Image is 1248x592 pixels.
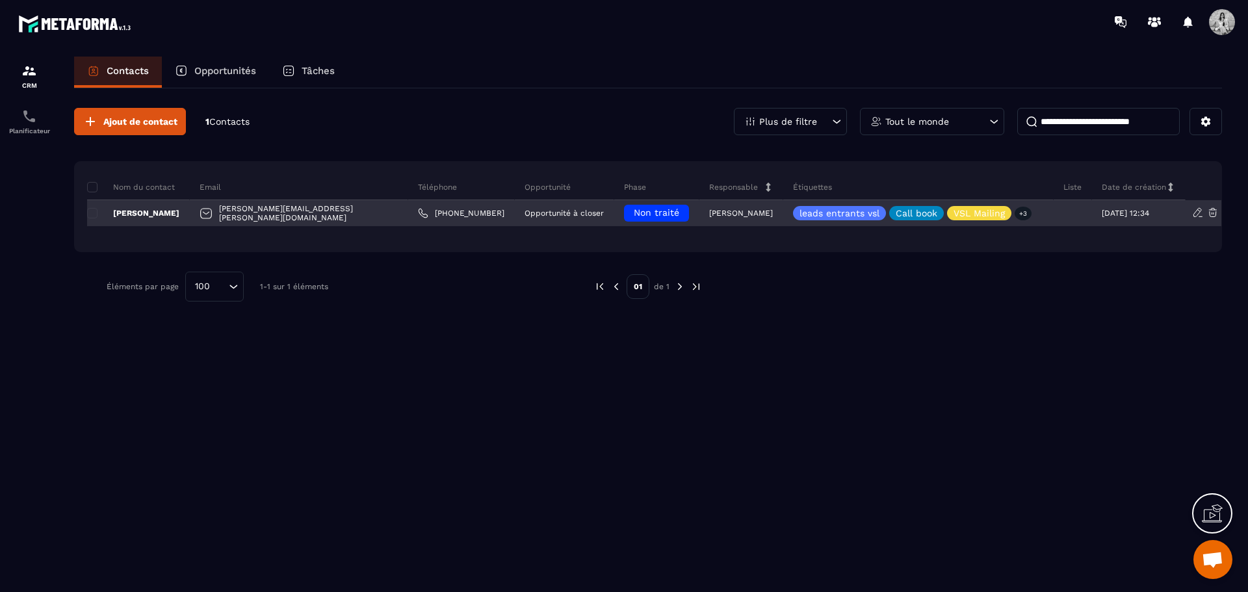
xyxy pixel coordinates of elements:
[74,108,186,135] button: Ajout de contact
[260,282,328,291] p: 1-1 sur 1 éléments
[624,182,646,192] p: Phase
[793,182,832,192] p: Étiquettes
[896,209,937,218] p: Call book
[799,209,879,218] p: leads entrants vsl
[627,274,649,299] p: 01
[194,65,256,77] p: Opportunités
[418,208,504,218] a: [PHONE_NUMBER]
[190,279,214,294] span: 100
[610,281,622,292] img: prev
[3,99,55,144] a: schedulerschedulerPlanificateur
[269,57,348,88] a: Tâches
[103,115,177,128] span: Ajout de contact
[209,116,250,127] span: Contacts
[418,182,457,192] p: Téléphone
[3,82,55,89] p: CRM
[634,207,679,218] span: Non traité
[74,57,162,88] a: Contacts
[690,281,702,292] img: next
[21,63,37,79] img: formation
[709,209,773,218] p: [PERSON_NAME]
[185,272,244,302] div: Search for option
[3,127,55,135] p: Planificateur
[654,281,669,292] p: de 1
[302,65,335,77] p: Tâches
[205,116,250,128] p: 1
[87,182,175,192] p: Nom du contact
[1193,540,1232,579] div: Ouvrir le chat
[674,281,686,292] img: next
[1063,182,1082,192] p: Liste
[87,208,179,218] p: [PERSON_NAME]
[21,109,37,124] img: scheduler
[3,53,55,99] a: formationformationCRM
[525,182,571,192] p: Opportunité
[214,279,226,294] input: Search for option
[1015,207,1032,220] p: +3
[1102,209,1149,218] p: [DATE] 12:34
[885,117,949,126] p: Tout le monde
[162,57,269,88] a: Opportunités
[759,117,817,126] p: Plus de filtre
[525,209,604,218] p: Opportunité à closer
[200,182,221,192] p: Email
[594,281,606,292] img: prev
[709,182,758,192] p: Responsable
[107,282,179,291] p: Éléments par page
[18,12,135,36] img: logo
[107,65,149,77] p: Contacts
[954,209,1005,218] p: VSL Mailing
[1102,182,1166,192] p: Date de création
